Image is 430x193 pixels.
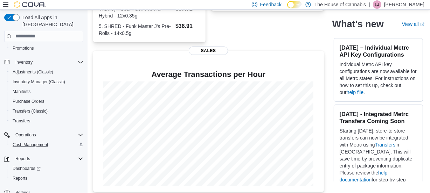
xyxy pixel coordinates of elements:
span: Purchase Orders [10,97,83,106]
span: Dashboards [13,166,41,171]
p: The House of Cannabis [314,0,366,9]
span: Transfers (Classic) [10,107,83,115]
span: Load All Apps in [GEOGRAPHIC_DATA] [20,14,83,28]
button: Operations [13,131,39,139]
h3: [DATE] - Integrated Metrc Transfers Coming Soon [340,110,417,124]
button: Operations [1,130,86,140]
span: Promotions [13,45,34,51]
dd: $36.91 [175,22,200,30]
dt: 5. SHRED - Funk Master J's Pre-Rolls - 14x0.5g [99,23,173,37]
span: Feedback [260,1,282,8]
button: Cash Management [7,140,86,150]
button: Inventory [13,58,35,66]
a: Inventory Manager (Classic) [10,78,68,86]
p: [PERSON_NAME] [384,0,424,9]
span: Reports [10,174,83,183]
span: Inventory Manager (Classic) [10,78,83,86]
button: Reports [1,154,86,164]
span: Dashboards [10,164,83,173]
span: Inventory [13,58,83,66]
a: Transfers (Classic) [10,107,50,115]
button: Manifests [7,87,86,96]
span: Promotions [10,44,83,52]
p: Individual Metrc API key configurations are now available for all Metrc states. For instructions ... [340,60,417,95]
span: Adjustments (Classic) [13,69,53,75]
span: Adjustments (Classic) [10,68,83,76]
a: Transfers [10,117,33,125]
span: Manifests [13,89,30,94]
button: Purchase Orders [7,96,86,106]
span: Operations [13,131,83,139]
a: Cash Management [10,141,51,149]
a: Dashboards [10,164,43,173]
button: Adjustments (Classic) [7,67,86,77]
span: Cash Management [13,142,48,148]
a: View allExternal link [402,21,424,27]
a: help file [347,89,363,95]
dt: 4. Divvy - Sour Kush Pre-Roll Hybrid - 12x0.35g [99,5,173,19]
span: Inventory Manager (Classic) [13,79,65,85]
button: Reports [7,173,86,183]
span: Operations [15,132,36,138]
h4: Average Transactions per Hour [99,70,318,79]
span: Transfers (Classic) [13,108,48,114]
a: help documentation [340,170,388,182]
button: Promotions [7,43,86,53]
span: Transfers [13,118,30,124]
button: Reports [13,155,33,163]
img: Cova [14,1,46,8]
button: Transfers (Classic) [7,106,86,116]
a: Reports [10,174,30,183]
input: Dark Mode [287,1,302,8]
span: Reports [13,155,83,163]
span: LJ [375,0,380,9]
span: Manifests [10,87,83,96]
a: Purchase Orders [10,97,47,106]
a: Dashboards [7,164,86,173]
span: Reports [13,176,27,181]
button: Inventory Manager (Classic) [7,77,86,87]
span: Reports [15,156,30,162]
span: Purchase Orders [13,99,44,104]
span: Cash Management [10,141,83,149]
a: Manifests [10,87,33,96]
a: Promotions [10,44,37,52]
p: | [369,0,370,9]
div: Liam Jefferson [373,0,381,9]
a: Transfers [375,142,396,147]
h2: What's new [332,18,384,29]
button: Transfers [7,116,86,126]
span: Transfers [10,117,83,125]
svg: External link [420,22,424,26]
a: Adjustments (Classic) [10,68,56,76]
button: Inventory [1,57,86,67]
span: Inventory [15,59,33,65]
h3: [DATE] – Individual Metrc API Key Configurations [340,44,417,58]
span: Sales [189,47,228,55]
